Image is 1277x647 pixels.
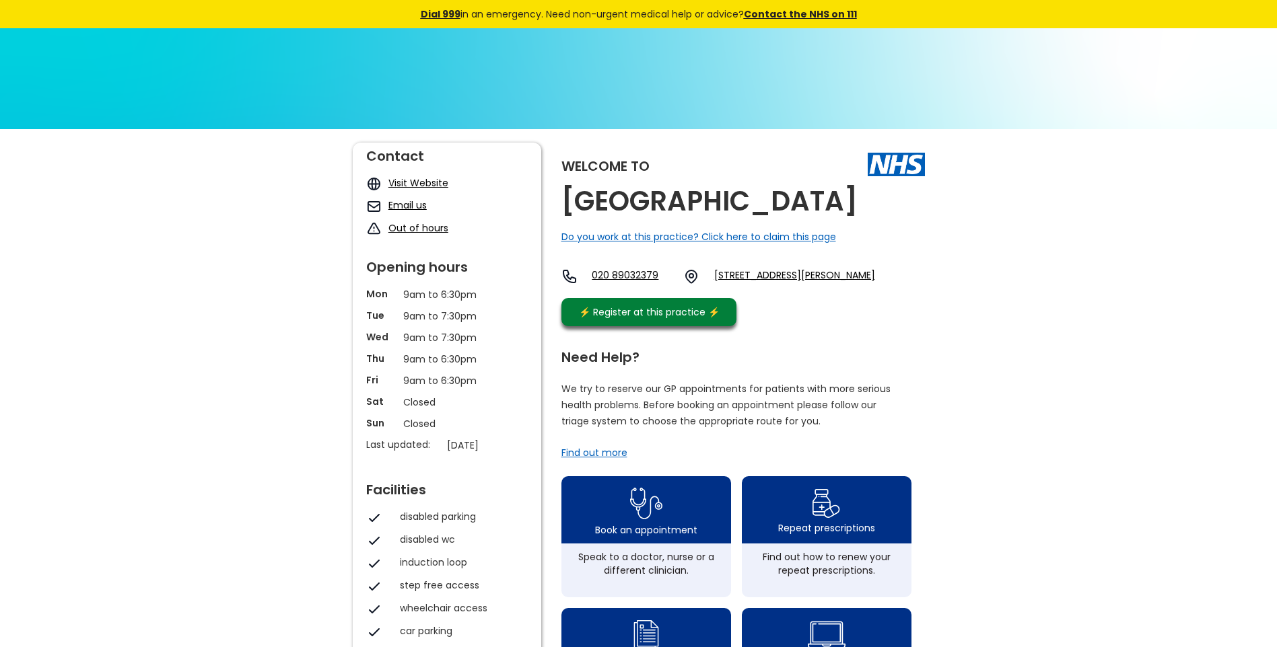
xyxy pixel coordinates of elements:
p: Tue [366,309,396,322]
p: Mon [366,287,396,301]
p: Wed [366,330,396,344]
div: Speak to a doctor, nurse or a different clinician. [568,550,724,577]
p: Closed [403,416,491,431]
p: Sun [366,416,396,430]
a: Find out more [561,446,627,459]
a: book appointment icon Book an appointmentSpeak to a doctor, nurse or a different clinician. [561,476,731,597]
p: Fri [366,373,396,387]
a: Email us [388,198,427,212]
div: Book an appointment [595,523,697,537]
div: ⚡️ Register at this practice ⚡️ [572,305,727,319]
div: Repeat prescriptions [778,521,875,535]
div: induction loop [400,556,521,569]
a: Visit Website [388,176,448,190]
p: 9am to 7:30pm [403,309,491,323]
div: disabled parking [400,510,521,523]
a: Out of hours [388,221,448,235]
div: Opening hours [366,254,528,274]
img: practice location icon [683,268,699,284]
div: Need Help? [561,344,911,364]
p: Sat [366,395,396,408]
p: Last updated: [366,438,440,451]
img: repeat prescription icon [812,486,841,521]
a: repeat prescription iconRepeat prescriptionsFind out how to renew your repeat prescriptions. [742,476,911,597]
img: globe icon [366,176,382,192]
img: telephone icon [561,268,578,284]
a: ⚡️ Register at this practice ⚡️ [561,298,736,326]
a: Do you work at this practice? Click here to claim this page [561,230,836,243]
img: book appointment icon [630,484,662,523]
img: mail icon [366,198,382,214]
div: disabled wc [400,533,521,546]
p: Thu [366,352,396,365]
a: Contact the NHS on 111 [744,7,857,21]
div: wheelchair access [400,601,521,615]
img: The NHS logo [868,153,925,176]
p: 9am to 6:30pm [403,287,491,302]
div: step free access [400,578,521,592]
div: Facilities [366,476,528,496]
p: [DATE] [447,438,534,453]
img: exclamation icon [366,221,382,237]
div: Find out how to renew your repeat prescriptions. [749,550,905,577]
p: We try to reserve our GP appointments for patients with more serious health problems. Before book... [561,381,891,429]
p: Closed [403,395,491,410]
a: [STREET_ADDRESS][PERSON_NAME] [714,268,875,284]
p: 9am to 6:30pm [403,373,491,388]
p: 9am to 6:30pm [403,352,491,367]
div: Contact [366,143,528,163]
div: in an emergency. Need non-urgent medical help or advice? [329,7,948,22]
a: 020 89032379 [592,268,672,284]
h2: [GEOGRAPHIC_DATA] [561,186,858,217]
a: Dial 999 [421,7,460,21]
div: Welcome to [561,159,650,173]
div: car parking [400,624,521,638]
p: 9am to 7:30pm [403,330,491,345]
